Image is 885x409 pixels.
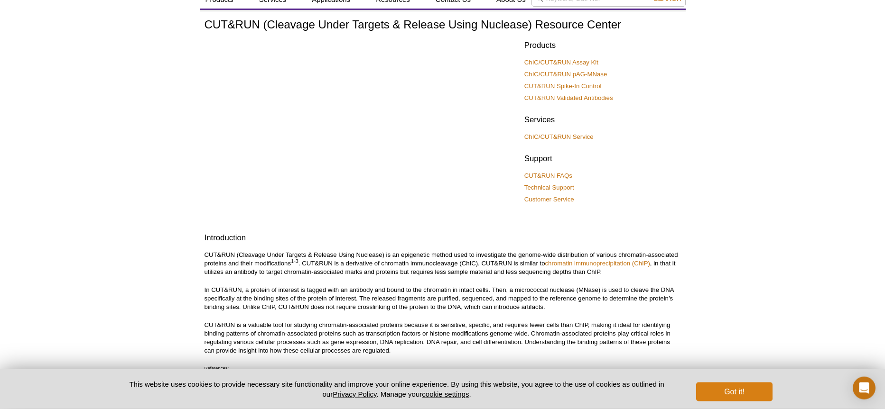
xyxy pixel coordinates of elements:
[524,70,607,79] a: ChIC/CUT&RUN pAG-MNase
[524,94,613,102] a: CUT&RUN Validated Antibodies
[524,114,681,126] h2: Services
[205,18,681,32] h1: CUT&RUN (Cleavage Under Targets & Release Using Nuclease) Resource Center
[422,390,469,398] button: cookie settings
[205,286,681,311] p: In CUT&RUN, a protein of interest is tagged with an antibody and bound to the chromatin in intact...
[205,38,517,214] iframe: [WEBINAR] Introduction to CUT&RUN
[853,377,876,400] div: Open Intercom Messenger
[696,382,772,401] button: Got it!
[524,133,594,141] a: ChIC/CUT&RUN Service
[291,258,298,264] sup: 1-3
[524,183,574,192] a: Technical Support
[205,321,681,355] p: CUT&RUN is a valuable tool for studying chromatin-associated proteins because it is sensitive, sp...
[524,172,572,180] a: CUT&RUN FAQs
[524,58,598,67] a: ChIC/CUT&RUN Assay Kit
[524,195,574,204] a: Customer Service
[205,251,681,276] p: CUT&RUN (Cleavage Under Targets & Release Using Nuclease) is an epigenetic method used to investi...
[524,40,681,51] h2: Products
[333,390,376,398] a: Privacy Policy
[113,379,681,399] p: This website uses cookies to provide necessary site functionality and improve your online experie...
[205,364,681,398] p: References: 1. [PERSON_NAME] et al. Mol Cell, 16(1): 147-157 (2004) 2. [PERSON_NAME] al. (2017) E...
[205,232,681,244] h2: Introduction
[524,82,602,91] a: CUT&RUN Spike-In Control
[545,260,650,267] a: chromatin immunoprecipitation (ChIP)
[524,153,681,164] h2: Support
